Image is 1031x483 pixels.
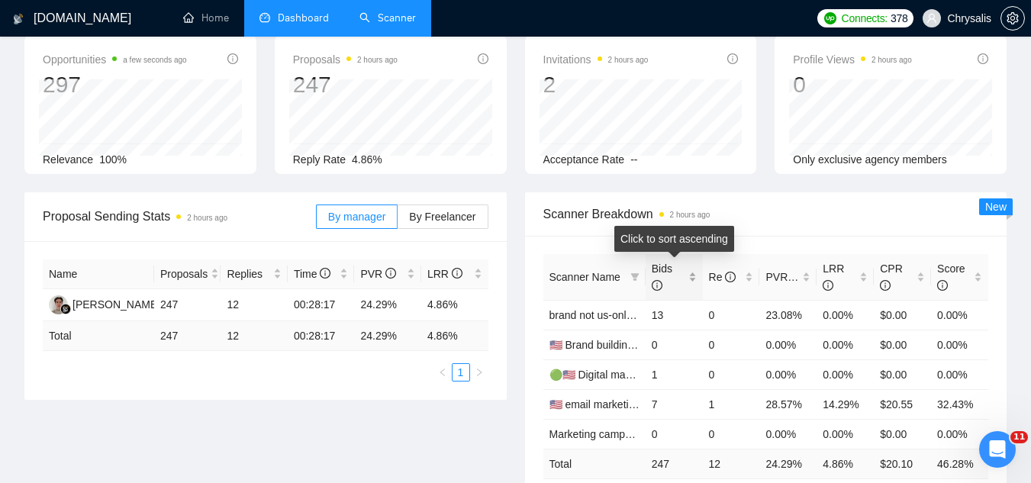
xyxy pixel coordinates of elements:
[123,381,182,391] span: Messages
[646,359,703,389] td: 1
[357,56,398,64] time: 2 hours ago
[18,110,48,140] img: Profile image for Vadym
[259,12,270,23] span: dashboard
[433,363,452,382] button: left
[793,153,947,166] span: Only exclusive agency members
[187,214,227,222] time: 2 hours ago
[652,280,662,291] span: info-circle
[354,289,421,321] td: 24.29%
[123,56,186,64] time: a few seconds ago
[160,266,208,282] span: Proposals
[268,6,295,34] div: Close
[90,295,133,311] div: • [DATE]
[874,359,931,389] td: $0.00
[817,330,874,359] td: 0.00%
[842,10,888,27] span: Connects:
[549,398,680,411] a: 🇺🇸 email marketing new CL
[646,389,703,419] td: 7
[101,343,203,404] button: Messages
[543,70,649,99] div: 2
[478,53,488,64] span: info-circle
[475,368,484,377] span: right
[630,272,640,282] span: filter
[823,280,833,291] span: info-circle
[703,330,760,359] td: 0
[549,309,690,321] a: brand not us-only🇺🇸 30/07 (J)
[18,53,48,84] img: Profile image for Mariia
[54,125,91,141] div: Vadym
[880,280,891,291] span: info-circle
[18,166,48,197] img: Profile image for Mariia
[320,268,330,279] span: info-circle
[937,280,948,291] span: info-circle
[90,182,133,198] div: • [DATE]
[759,419,817,449] td: 0.00%
[409,211,475,223] span: By Freelancer
[549,428,685,440] a: Marketing campaign new CL
[931,330,988,359] td: 0.00%
[759,359,817,389] td: 0.00%
[43,207,316,226] span: Proposal Sending Stats
[84,296,222,327] button: Ask a question
[824,12,836,24] img: upwork-logo.png
[979,431,1016,468] iframe: Intercom live chat
[278,11,329,24] span: Dashboard
[293,153,346,166] span: Reply Rate
[43,70,187,99] div: 297
[823,262,844,291] span: LRR
[549,339,673,351] a: 🇺🇸 Brand building new CL
[293,50,398,69] span: Proposals
[1001,12,1024,24] span: setting
[931,359,988,389] td: 0.00%
[793,70,912,99] div: 0
[978,53,988,64] span: info-circle
[35,381,66,391] span: Home
[288,321,355,351] td: 00:28:17
[874,300,931,330] td: $0.00
[43,153,93,166] span: Relevance
[385,268,396,279] span: info-circle
[931,389,988,419] td: 32.43%
[646,300,703,330] td: 13
[543,204,989,224] span: Scanner Breakdown
[874,330,931,359] td: $0.00
[113,7,195,33] h1: Messages
[759,389,817,419] td: 28.57%
[817,300,874,330] td: 0.00%
[646,330,703,359] td: 0
[765,271,801,283] span: PVR
[759,300,817,330] td: 23.08%
[221,289,288,321] td: 12
[221,259,288,289] th: Replies
[183,11,229,24] a: homeHome
[221,321,288,351] td: 12
[90,69,140,85] div: • 15h ago
[60,304,71,314] img: gigradar-bm.png
[608,56,649,64] time: 2 hours ago
[670,211,710,219] time: 2 hours ago
[709,271,736,283] span: Re
[926,13,937,24] span: user
[1010,431,1028,443] span: 11
[793,50,912,69] span: Profile Views
[18,279,48,310] img: Profile image for Mariia
[354,321,421,351] td: 24.29 %
[204,343,305,404] button: Help
[154,259,221,289] th: Proposals
[931,419,988,449] td: 0.00%
[294,268,330,280] span: Time
[543,153,625,166] span: Acceptance Rate
[646,419,703,449] td: 0
[227,266,270,282] span: Replies
[817,419,874,449] td: 0.00%
[352,153,382,166] span: 4.86%
[874,449,931,478] td: $ 20.10
[288,289,355,321] td: 00:28:17
[874,389,931,419] td: $20.55
[421,321,488,351] td: 4.86 %
[72,296,160,313] div: [PERSON_NAME]
[43,50,187,69] span: Opportunities
[703,419,760,449] td: 0
[1000,12,1025,24] a: setting
[630,153,637,166] span: --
